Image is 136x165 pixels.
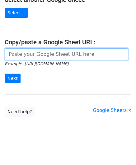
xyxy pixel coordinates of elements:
h4: Copy/paste a Google Sheet URL: [5,38,131,46]
input: Paste your Google Sheet URL here [5,48,128,60]
a: Need help? [5,107,35,117]
input: Next [5,74,21,83]
a: Select... [5,8,28,18]
a: Google Sheets [93,108,131,113]
small: Example: [URL][DOMAIN_NAME] [5,61,68,66]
